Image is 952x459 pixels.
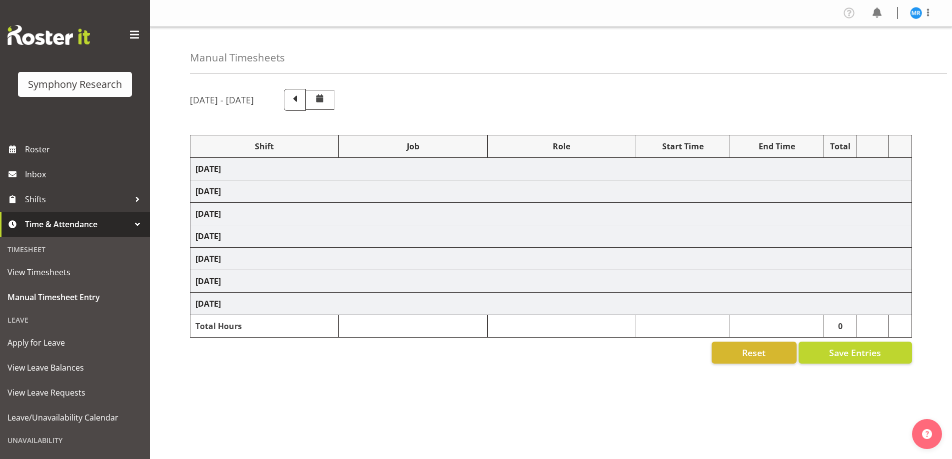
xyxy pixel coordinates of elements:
[25,192,130,207] span: Shifts
[922,429,932,439] img: help-xxl-2.png
[829,140,852,152] div: Total
[25,167,145,182] span: Inbox
[190,315,339,338] td: Total Hours
[195,140,333,152] div: Shift
[2,239,147,260] div: Timesheet
[190,203,912,225] td: [DATE]
[2,310,147,330] div: Leave
[7,265,142,280] span: View Timesheets
[7,335,142,350] span: Apply for Leave
[2,330,147,355] a: Apply for Leave
[25,142,145,157] span: Roster
[190,94,254,105] h5: [DATE] - [DATE]
[2,380,147,405] a: View Leave Requests
[7,360,142,375] span: View Leave Balances
[190,248,912,270] td: [DATE]
[7,410,142,425] span: Leave/Unavailability Calendar
[190,158,912,180] td: [DATE]
[829,346,881,359] span: Save Entries
[190,225,912,248] td: [DATE]
[7,290,142,305] span: Manual Timesheet Entry
[344,140,482,152] div: Job
[824,315,857,338] td: 0
[799,342,912,364] button: Save Entries
[2,405,147,430] a: Leave/Unavailability Calendar
[28,77,122,92] div: Symphony Research
[7,25,90,45] img: Rosterit website logo
[190,270,912,293] td: [DATE]
[2,355,147,380] a: View Leave Balances
[2,285,147,310] a: Manual Timesheet Entry
[190,293,912,315] td: [DATE]
[735,140,819,152] div: End Time
[7,385,142,400] span: View Leave Requests
[190,180,912,203] td: [DATE]
[493,140,631,152] div: Role
[712,342,797,364] button: Reset
[2,430,147,451] div: Unavailability
[2,260,147,285] a: View Timesheets
[742,346,766,359] span: Reset
[25,217,130,232] span: Time & Attendance
[641,140,725,152] div: Start Time
[910,7,922,19] img: michael-robinson11856.jpg
[190,52,285,63] h4: Manual Timesheets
